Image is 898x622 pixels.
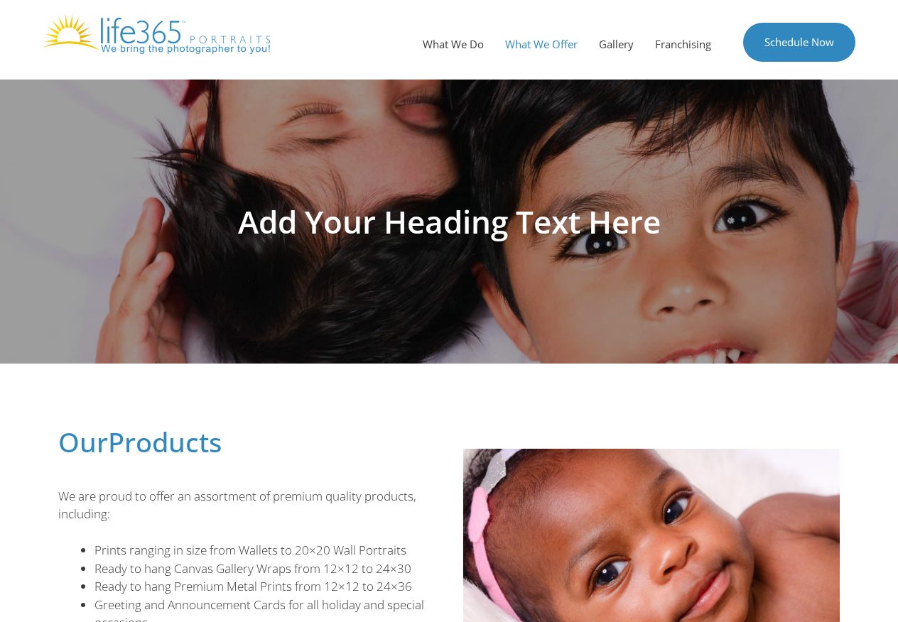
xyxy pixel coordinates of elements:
[58,423,108,460] span: Our
[43,14,270,54] img: Life365
[644,23,722,65] a: Franchising
[58,487,435,523] p: We are proud to offer an assortment of premium quality products, including:
[51,206,847,237] h1: Add Your Heading Text Here
[94,577,435,596] li: Ready to hang Premium Metal Prints from 12×12 to 24×36
[108,423,222,460] span: Products
[412,23,494,65] a: What We Do
[94,560,435,578] li: Ready to hang Canvas Gallery Wraps from 12×12 to 24×30
[94,541,435,560] li: Prints ranging in size from Wallets to 20×20 Wall Portraits
[743,23,855,62] a: Schedule Now
[588,23,644,65] a: Gallery
[494,23,588,65] a: What We Offer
